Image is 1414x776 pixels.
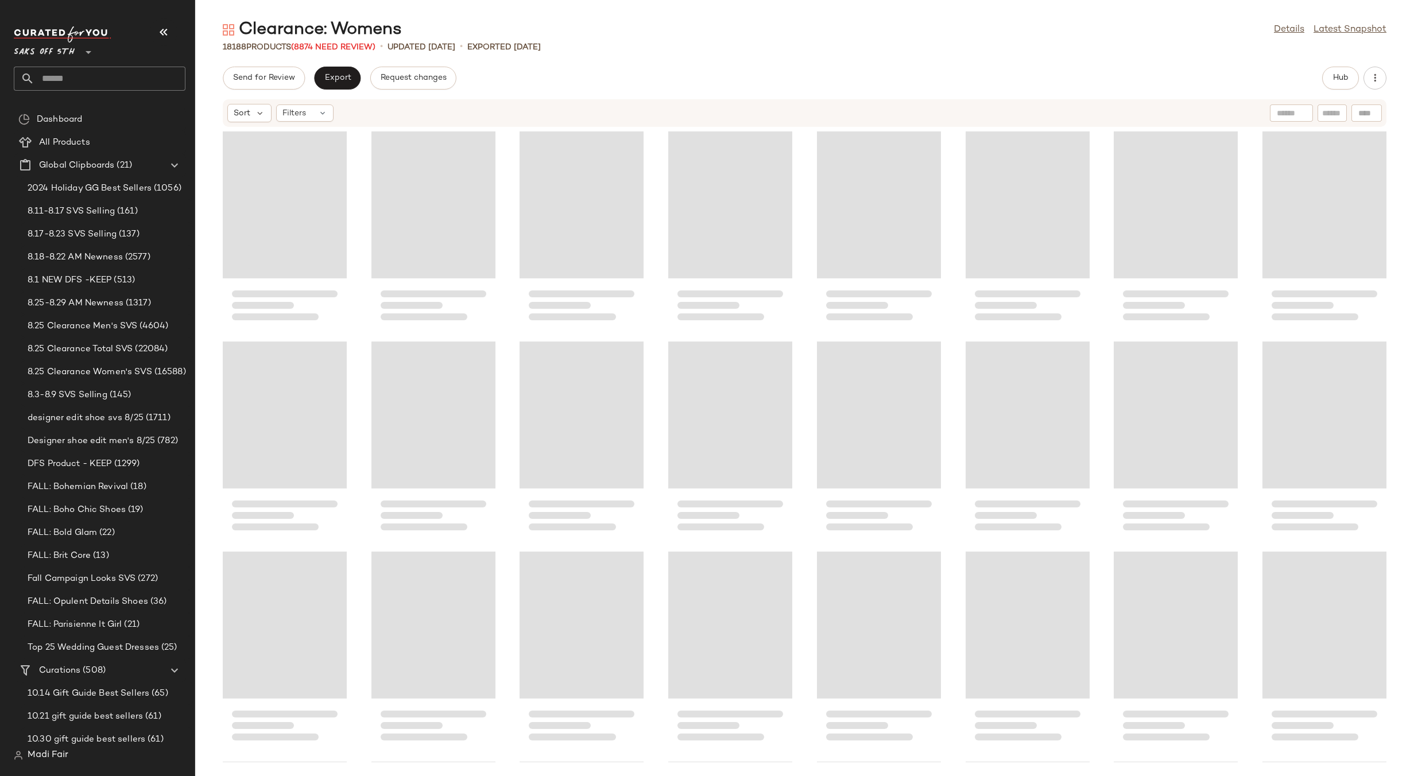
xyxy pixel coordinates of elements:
div: Loading... [520,340,644,541]
span: Curations [39,664,80,677]
img: svg%3e [18,114,30,125]
button: Hub [1322,67,1359,90]
div: Loading... [966,550,1090,751]
span: Request changes [380,73,447,83]
span: 8.1 NEW DFS -KEEP [28,274,111,287]
span: (1299) [112,457,140,471]
button: Export [314,67,361,90]
div: Loading... [817,550,941,751]
div: Loading... [817,340,941,541]
div: Loading... [223,550,347,751]
span: (21) [114,159,132,172]
span: Saks OFF 5TH [14,39,75,60]
span: (18) [128,480,146,494]
span: 8.25 Clearance Men's SVS [28,320,137,333]
span: 2024 Holiday GG Best Sellers [28,182,152,195]
div: Loading... [1262,340,1386,541]
span: 10.14 Gift Guide Best Sellers [28,687,149,700]
span: Hub [1332,73,1349,83]
div: Clearance: Womens [223,18,402,41]
span: 8.11-8.17 SVS Selling [28,205,115,218]
span: (21) [122,618,140,631]
span: 8.25 Clearance Women's SVS [28,366,152,379]
span: Top 25 Wedding Guest Dresses [28,641,159,654]
span: 10.21 gift guide best sellers [28,710,143,723]
span: 8.25-8.29 AM Newness [28,297,123,310]
span: 18188 [223,43,246,52]
span: (145) [107,389,131,402]
span: FALL: Opulent Details Shoes [28,595,148,608]
div: Loading... [223,340,347,541]
span: FALL: Boho Chic Shoes [28,503,126,517]
a: Latest Snapshot [1314,23,1386,37]
span: (2577) [123,251,150,264]
span: 8.25 Clearance Total SVS [28,343,133,356]
span: (13) [91,549,109,562]
span: (8874 Need Review) [291,43,375,52]
span: (4604) [137,320,168,333]
span: • [460,40,463,54]
span: • [380,40,383,54]
div: Loading... [668,550,792,751]
span: (1317) [123,297,151,310]
p: Exported [DATE] [467,41,541,53]
span: FALL: Bold Glam [28,526,97,540]
div: Loading... [1114,340,1238,541]
span: Dashboard [37,113,82,126]
span: FALL: Bohemian Revival [28,480,128,494]
span: Send for Review [233,73,295,83]
span: (36) [148,595,167,608]
span: (65) [149,687,168,700]
div: Products [223,41,375,53]
div: Loading... [668,340,792,541]
img: cfy_white_logo.C9jOOHJF.svg [14,26,111,42]
span: (508) [80,664,106,677]
span: designer edit shoe svs 8/25 [28,412,144,425]
span: (19) [126,503,144,517]
span: DFS Product - KEEP [28,457,112,471]
span: (61) [143,710,161,723]
span: 8.17-8.23 SVS Selling [28,228,117,241]
div: Loading... [668,130,792,331]
span: Madi Fair [28,748,68,762]
span: All Products [39,136,90,149]
div: Loading... [520,130,644,331]
span: (61) [145,733,164,746]
span: FALL: Brit Core [28,549,91,562]
span: (1056) [152,182,181,195]
span: (22084) [133,343,168,356]
div: Loading... [223,130,347,331]
p: updated [DATE] [388,41,455,53]
span: (1711) [144,412,171,425]
span: (16588) [152,366,186,379]
span: (513) [111,274,135,287]
span: (137) [117,228,140,241]
span: 10.30 gift guide best sellers [28,733,145,746]
span: 8.3-8.9 SVS Selling [28,389,107,402]
div: Loading... [1114,550,1238,751]
img: svg%3e [223,24,234,36]
span: (25) [159,641,177,654]
span: Designer shoe edit men's 8/25 [28,434,155,448]
div: Loading... [371,130,495,331]
div: Loading... [966,340,1090,541]
span: Global Clipboards [39,159,114,172]
img: svg%3e [14,751,23,760]
span: Fall Campaign Looks SVS [28,572,135,585]
div: Loading... [371,550,495,751]
span: FALL: Parisienne It Girl [28,618,122,631]
button: Request changes [370,67,456,90]
span: (272) [135,572,158,585]
div: Loading... [966,130,1090,331]
div: Loading... [1114,130,1238,331]
a: Details [1274,23,1304,37]
div: Loading... [817,130,941,331]
div: Loading... [520,550,644,751]
span: Sort [234,107,250,119]
div: Loading... [371,340,495,541]
span: (161) [115,205,138,218]
div: Loading... [1262,130,1386,331]
span: Export [324,73,351,83]
span: Filters [282,107,306,119]
div: Loading... [1262,550,1386,751]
